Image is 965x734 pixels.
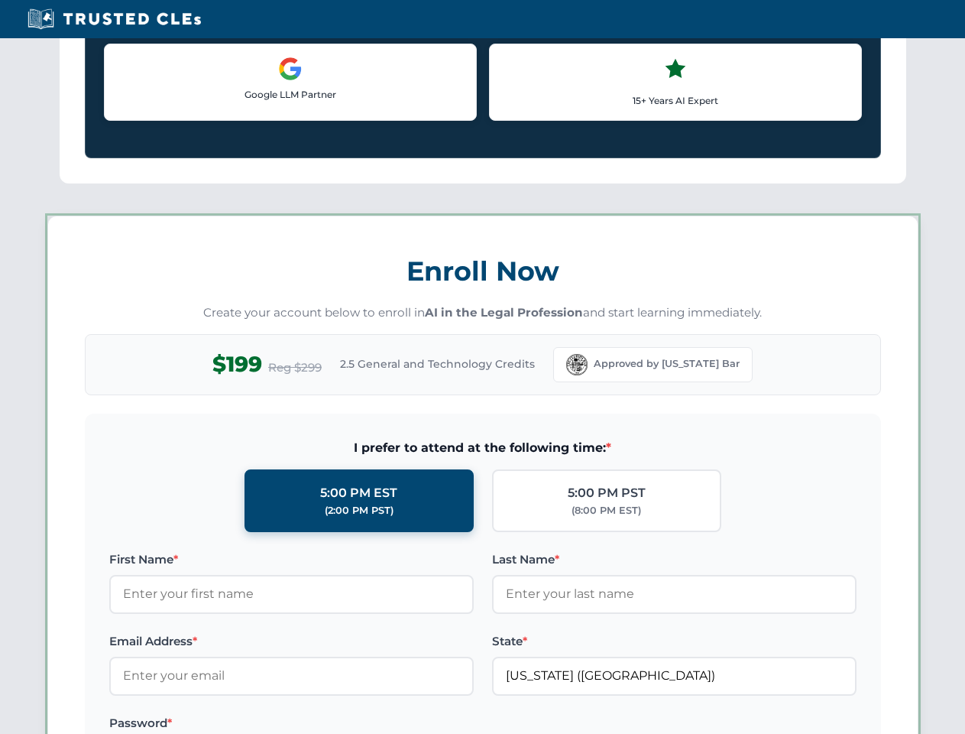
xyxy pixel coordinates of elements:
label: Last Name [492,550,857,569]
div: 5:00 PM PST [568,483,646,503]
div: (8:00 PM EST) [572,503,641,518]
input: Enter your last name [492,575,857,613]
img: Florida Bar [566,354,588,375]
span: Approved by [US_STATE] Bar [594,356,740,372]
label: First Name [109,550,474,569]
span: 2.5 General and Technology Credits [340,356,535,372]
span: I prefer to attend at the following time: [109,438,857,458]
label: State [492,632,857,651]
p: 15+ Years AI Expert [502,93,849,108]
input: Enter your first name [109,575,474,613]
label: Email Address [109,632,474,651]
p: Google LLM Partner [117,87,464,102]
img: Google [278,57,303,81]
input: Florida (FL) [492,657,857,695]
input: Enter your email [109,657,474,695]
span: Reg $299 [268,359,322,377]
label: Password [109,714,474,732]
strong: AI in the Legal Profession [425,305,583,320]
h3: Enroll Now [85,247,881,295]
p: Create your account below to enroll in and start learning immediately. [85,304,881,322]
span: $199 [212,347,262,382]
img: Trusted CLEs [23,8,206,31]
div: 5:00 PM EST [320,483,397,503]
div: (2:00 PM PST) [325,503,393,518]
